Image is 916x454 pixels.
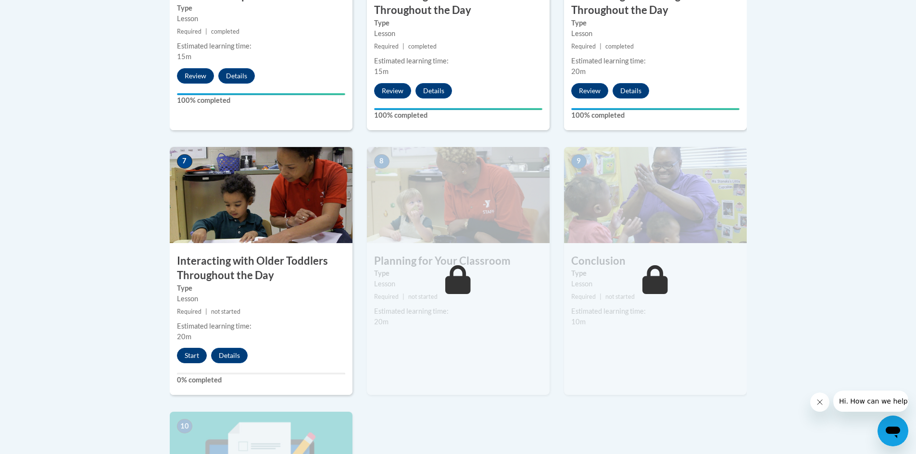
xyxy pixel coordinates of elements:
label: 100% completed [571,110,740,121]
span: | [205,308,207,315]
label: 100% completed [177,95,345,106]
span: completed [211,28,239,35]
span: not started [408,293,438,300]
button: Review [374,83,411,98]
button: Details [218,68,255,84]
button: Details [211,348,248,363]
div: Estimated learning time: [374,306,542,317]
img: Course Image [367,147,550,243]
span: completed [408,43,437,50]
span: 8 [374,154,389,169]
span: | [600,293,602,300]
div: Your progress [177,93,345,95]
span: Required [177,308,201,315]
label: Type [374,18,542,28]
label: Type [177,3,345,13]
span: Required [571,43,596,50]
iframe: Button to launch messaging window [878,416,908,446]
span: Hi. How can we help? [6,7,78,14]
span: not started [605,293,635,300]
label: Type [571,18,740,28]
iframe: Close message [810,393,829,412]
img: Course Image [564,147,747,243]
button: Review [571,83,608,98]
button: Start [177,348,207,363]
span: Required [571,293,596,300]
label: 0% completed [177,375,345,385]
h3: Interacting with Older Toddlers Throughout the Day [170,254,352,283]
span: Required [374,293,399,300]
div: Estimated learning time: [571,306,740,317]
button: Details [415,83,452,98]
span: 10m [571,318,586,326]
div: Lesson [177,294,345,304]
span: | [600,43,602,50]
div: Estimated learning time: [177,321,345,331]
div: Lesson [571,28,740,39]
h3: Conclusion [564,254,747,269]
img: Course Image [170,147,352,243]
span: | [205,28,207,35]
div: Lesson [374,28,542,39]
label: Type [374,268,542,279]
label: 100% completed [374,110,542,121]
span: | [402,43,404,50]
div: Your progress [374,108,542,110]
label: Type [571,268,740,279]
span: 20m [374,318,389,326]
span: 9 [571,154,587,169]
div: Lesson [374,279,542,289]
span: 10 [177,419,192,433]
h3: Planning for Your Classroom [367,254,550,269]
div: Your progress [571,108,740,110]
div: Lesson [177,13,345,24]
div: Estimated learning time: [177,41,345,51]
div: Lesson [571,279,740,289]
span: 7 [177,154,192,169]
span: | [402,293,404,300]
iframe: Message from company [833,391,908,412]
span: 15m [177,52,191,61]
span: 20m [177,332,191,341]
div: Estimated learning time: [374,56,542,66]
span: not started [211,308,240,315]
span: 15m [374,67,389,75]
div: Estimated learning time: [571,56,740,66]
button: Review [177,68,214,84]
span: Required [374,43,399,50]
button: Details [613,83,649,98]
span: 20m [571,67,586,75]
label: Type [177,283,345,294]
span: completed [605,43,634,50]
span: Required [177,28,201,35]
